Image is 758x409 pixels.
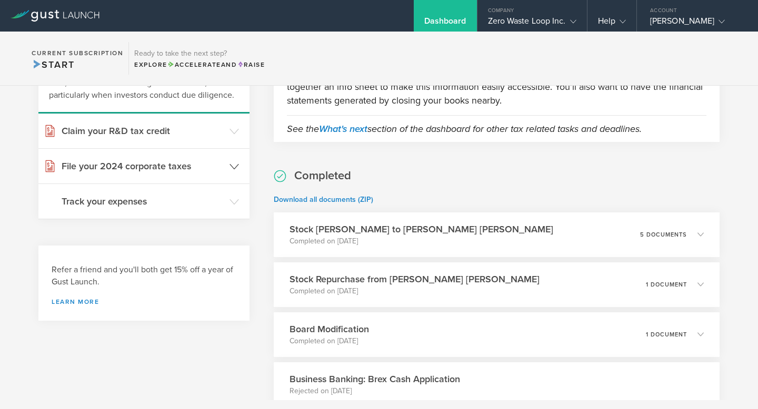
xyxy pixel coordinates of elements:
div: Explore [134,60,265,69]
h3: File your 2024 corporate taxes [62,159,224,173]
h3: Stock Repurchase from [PERSON_NAME] [PERSON_NAME] [290,272,540,286]
h3: Ready to take the next step? [134,50,265,57]
h3: Stock [PERSON_NAME] to [PERSON_NAME] [PERSON_NAME] [290,222,553,236]
a: What's next [319,123,367,135]
div: Ready to take the next step?ExploreAccelerateandRaise [128,42,270,75]
p: 1 document [646,282,687,288]
div: Dashboard [424,16,466,32]
span: Raise [237,61,265,68]
h3: Refer a friend and you'll both get 15% off a year of Gust Launch. [52,264,236,288]
div: [PERSON_NAME] [650,16,740,32]
h2: Completed [294,168,351,183]
h3: Track your expenses [62,195,224,208]
p: Completed on [DATE] [290,236,553,247]
p: Your accountant will expect you to have some general company information on hand. We've put toget... [287,66,706,107]
h3: Claim your R&D tax credit [62,124,224,138]
p: Rejected on [DATE] [290,386,460,396]
h3: Business Banking: Brex Cash Application [290,372,460,386]
p: 1 document [646,332,687,338]
h3: Board Modification [290,322,369,336]
h2: Current Subscription [32,50,123,56]
div: Help [598,16,626,32]
span: Start [32,59,74,70]
span: and [167,61,237,68]
a: Learn more [52,299,236,305]
a: Download all documents (ZIP) [274,195,373,204]
p: Completed on [DATE] [290,336,369,346]
p: Completed on [DATE] [290,286,540,296]
p: 5 documents [640,232,687,238]
span: Accelerate [167,61,221,68]
iframe: Chat Widget [705,359,758,409]
em: See the section of the dashboard for other tax related tasks and deadlines. [287,123,642,135]
div: Zero Waste Loop Inc. [488,16,576,32]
